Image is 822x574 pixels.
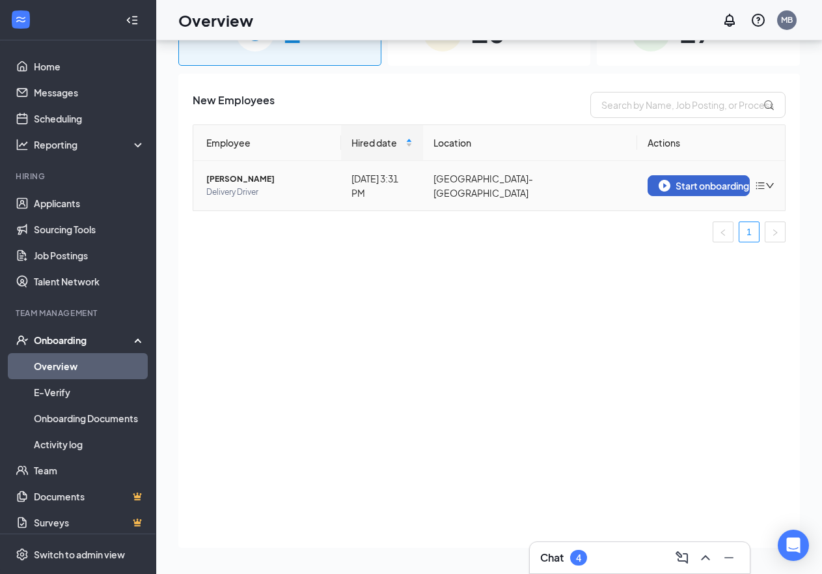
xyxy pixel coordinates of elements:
[34,106,145,132] a: Scheduling
[178,9,253,31] h1: Overview
[713,222,733,242] li: Previous Page
[34,353,145,379] a: Overview
[672,547,692,568] button: ComposeMessage
[778,530,809,561] div: Open Intercom Messenger
[739,222,760,242] li: 1
[590,92,786,118] input: Search by Name, Job Posting, or Process
[695,547,716,568] button: ChevronUp
[722,12,737,28] svg: Notifications
[206,186,331,199] span: Delivery Driver
[14,13,27,26] svg: WorkstreamLogo
[637,125,785,161] th: Actions
[719,547,739,568] button: Minimize
[423,125,637,161] th: Location
[721,550,737,566] svg: Minimize
[765,222,786,242] button: right
[351,171,413,200] div: [DATE] 3:31 PM
[34,190,145,216] a: Applicants
[34,483,145,509] a: DocumentsCrown
[713,222,733,242] button: left
[34,379,145,405] a: E-Verify
[34,457,145,483] a: Team
[34,334,134,347] div: Onboarding
[34,242,145,268] a: Job Postings
[698,550,713,566] svg: ChevronUp
[34,79,145,106] a: Messages
[16,548,29,561] svg: Settings
[755,180,765,191] span: bars
[193,92,275,118] span: New Employees
[206,173,331,186] span: [PERSON_NAME]
[648,175,750,196] button: Start onboarding
[674,550,690,566] svg: ComposeMessage
[34,268,145,294] a: Talent Network
[739,222,759,242] a: 1
[34,509,145,536] a: SurveysCrown
[771,229,779,237] span: right
[34,53,145,79] a: Home
[750,12,766,28] svg: QuestionInfo
[16,334,29,347] svg: UserCheck
[351,136,403,150] span: Hired date
[423,161,637,210] td: [GEOGRAPHIC_DATA]- [GEOGRAPHIC_DATA]
[34,548,125,561] div: Switch to admin view
[34,216,145,242] a: Sourcing Tools
[16,171,143,182] div: Hiring
[659,180,739,192] div: Start onboarding
[781,14,793,25] div: MB
[765,181,774,190] span: down
[126,14,139,27] svg: Collapse
[16,138,29,151] svg: Analysis
[719,229,727,237] span: left
[16,308,143,319] div: Team Management
[193,125,341,161] th: Employee
[765,222,786,242] li: Next Page
[34,405,145,431] a: Onboarding Documents
[540,551,564,565] h3: Chat
[34,431,145,457] a: Activity log
[34,138,146,151] div: Reporting
[576,552,581,564] div: 4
